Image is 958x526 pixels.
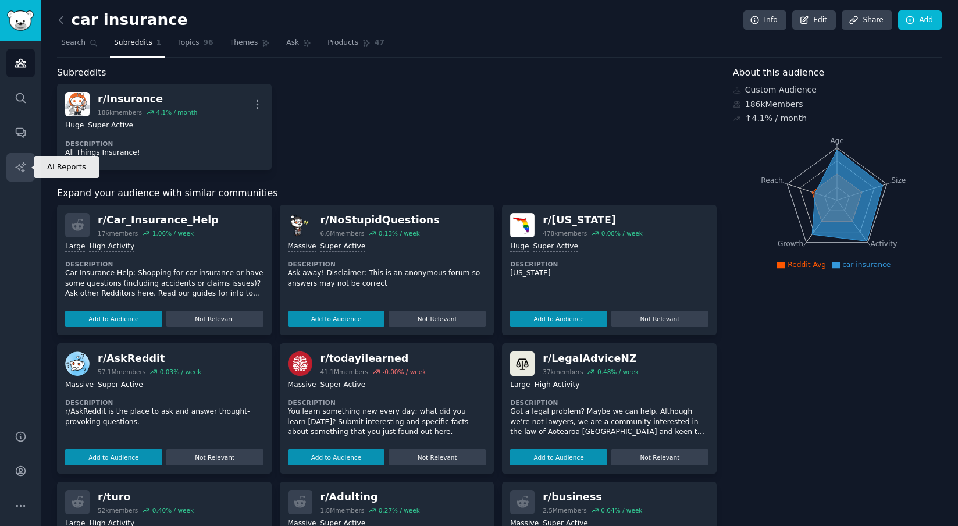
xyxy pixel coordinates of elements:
[282,34,315,58] a: Ask
[288,213,312,237] img: NoStupidQuestions
[57,84,272,170] a: Insurancer/Insurance186kmembers4.1% / monthHugeSuper ActiveDescriptionAll Things Insurance!
[65,268,263,299] p: Car Insurance Help: Shopping for car insurance or have some questions (including accidents or cla...
[597,368,639,376] div: 0.48 % / week
[510,213,535,237] img: florida
[543,229,587,237] div: 478k members
[543,490,642,504] div: r/ business
[98,380,143,391] div: Super Active
[57,66,106,80] span: Subreddits
[286,38,299,48] span: Ask
[57,34,102,58] a: Search
[535,380,580,391] div: High Activity
[7,10,34,31] img: GummySearch logo
[510,407,708,438] p: Got a legal problem? Maybe we can help. Although we’re not lawyers, we are a community interested...
[320,506,365,514] div: 1.8M members
[65,311,162,327] button: Add to Audience
[65,260,263,268] dt: Description
[65,380,94,391] div: Massive
[156,38,162,48] span: 1
[382,368,426,376] div: -0.00 % / week
[65,449,162,465] button: Add to Audience
[379,506,420,514] div: 0.27 % / week
[842,10,892,30] a: Share
[98,92,197,106] div: r/ Insurance
[230,38,258,48] span: Themes
[510,399,708,407] dt: Description
[543,368,583,376] div: 37k members
[288,268,486,289] p: Ask away! Disclaimer: This is an anonymous forum so answers may not be correct
[320,380,366,391] div: Super Active
[177,38,199,48] span: Topics
[288,351,312,376] img: todayilearned
[65,140,263,148] dt: Description
[510,449,607,465] button: Add to Audience
[510,260,708,268] dt: Description
[288,399,486,407] dt: Description
[870,240,897,248] tspan: Activity
[57,11,188,30] h2: car insurance
[98,368,145,376] div: 57.1M members
[389,449,486,465] button: Not Relevant
[327,38,358,48] span: Products
[611,311,708,327] button: Not Relevant
[288,311,385,327] button: Add to Audience
[745,112,807,125] div: ↑ 4.1 % / month
[98,351,201,366] div: r/ AskReddit
[98,229,138,237] div: 17k members
[98,213,219,228] div: r/ Car_Insurance_Help
[320,241,366,253] div: Super Active
[733,84,942,96] div: Custom Audience
[375,38,384,48] span: 47
[611,449,708,465] button: Not Relevant
[152,506,194,514] div: 0.40 % / week
[379,229,420,237] div: 0.13 % / week
[510,351,535,376] img: LegalAdviceNZ
[288,449,385,465] button: Add to Audience
[543,506,587,514] div: 2.5M members
[288,380,316,391] div: Massive
[65,399,263,407] dt: Description
[543,213,643,228] div: r/ [US_STATE]
[98,490,194,504] div: r/ turo
[510,311,607,327] button: Add to Audience
[510,241,529,253] div: Huge
[323,34,389,58] a: Products47
[288,260,486,268] dt: Description
[89,241,134,253] div: High Activity
[226,34,275,58] a: Themes
[65,120,84,131] div: Huge
[788,261,826,269] span: Reddit Avg
[65,351,90,376] img: AskReddit
[160,368,201,376] div: 0.03 % / week
[166,449,263,465] button: Not Relevant
[110,34,165,58] a: Subreddits1
[733,98,942,111] div: 186k Members
[88,120,133,131] div: Super Active
[166,311,263,327] button: Not Relevant
[792,10,836,30] a: Edit
[65,407,263,427] p: r/AskReddit is the place to ask and answer thought-provoking questions.
[389,311,486,327] button: Not Relevant
[543,351,639,366] div: r/ LegalAdviceNZ
[898,10,942,30] a: Add
[320,351,426,366] div: r/ todayilearned
[288,241,316,253] div: Massive
[733,66,824,80] span: About this audience
[761,176,783,184] tspan: Reach
[320,229,365,237] div: 6.6M members
[152,229,194,237] div: 1.06 % / week
[510,268,708,279] p: [US_STATE]
[830,137,844,145] tspan: Age
[601,506,642,514] div: 0.04 % / week
[533,241,578,253] div: Super Active
[891,176,906,184] tspan: Size
[601,229,643,237] div: 0.08 % / week
[57,186,277,201] span: Expand your audience with similar communities
[61,38,86,48] span: Search
[842,261,891,269] span: car insurance
[320,490,420,504] div: r/ Adulting
[320,213,440,228] div: r/ NoStupidQuestions
[288,407,486,438] p: You learn something new every day; what did you learn [DATE]? Submit interesting and specific fac...
[98,108,142,116] div: 186k members
[156,108,197,116] div: 4.1 % / month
